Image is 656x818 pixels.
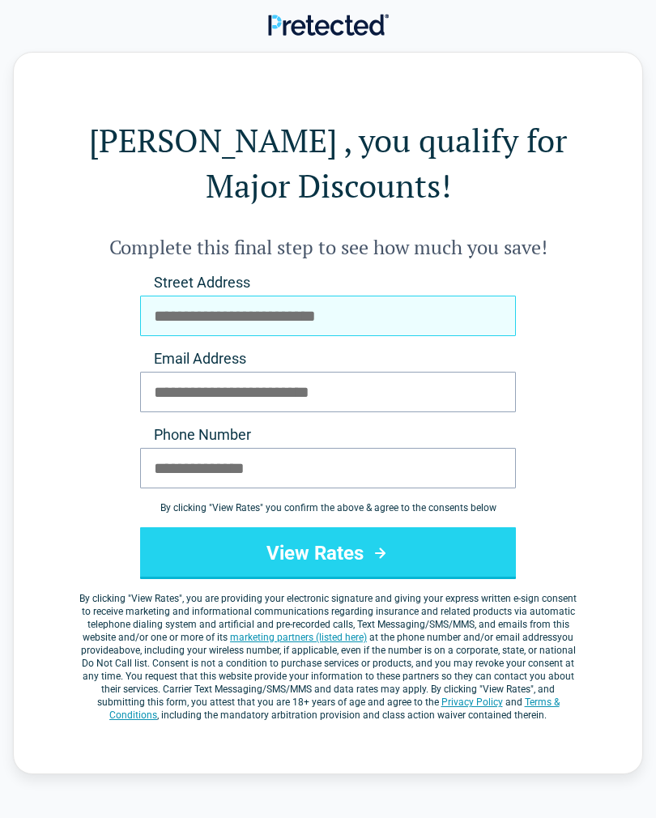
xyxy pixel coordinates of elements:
[79,592,577,722] label: By clicking " ", you are providing your electronic signature and giving your express written e-si...
[140,349,516,369] label: Email Address
[131,593,179,604] span: View Rates
[140,527,516,579] button: View Rates
[140,273,516,292] label: Street Address
[230,632,367,643] a: marketing partners (listed here)
[109,697,560,721] a: Terms & Conditions
[79,234,577,260] h2: Complete this final step to see how much you save!
[441,697,503,708] a: Privacy Policy
[79,117,577,208] h1: [PERSON_NAME] , you qualify for Major Discounts!
[140,501,516,514] div: By clicking " View Rates " you confirm the above & agree to the consents below
[140,425,516,445] label: Phone Number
